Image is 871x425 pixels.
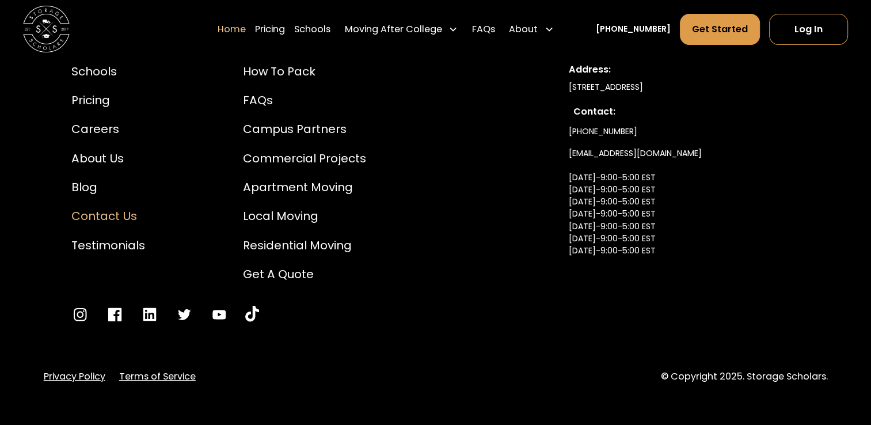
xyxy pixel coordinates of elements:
a: Go to Twitter [176,306,193,323]
a: Apartment Moving [243,179,366,196]
a: Home [218,13,246,45]
div: Address: [569,63,800,77]
div: © Copyright 2025. Storage Scholars. [660,370,827,384]
a: FAQs [472,13,495,45]
div: Moving After College [344,22,442,36]
a: home [23,6,70,52]
a: Careers [71,120,145,138]
div: [STREET_ADDRESS] [569,81,800,93]
a: Local Moving [243,207,366,225]
a: About Us [71,150,145,167]
a: Contact Us [71,207,145,225]
div: Moving After College [340,13,462,45]
a: Go to Facebook [106,306,123,323]
a: [PHONE_NUMBER] [595,23,670,35]
a: Privacy Policy [44,370,105,384]
a: [PHONE_NUMBER] [569,121,637,142]
a: Pricing [71,92,145,109]
a: Commercial Projects [243,150,366,167]
a: Testimonials [71,237,145,254]
a: How to Pack [243,63,366,80]
div: About [509,22,538,36]
img: Storage Scholars main logo [23,6,70,52]
a: Campus Partners [243,120,366,138]
a: Go to YouTube [210,306,227,323]
div: About [504,13,558,45]
a: Go to Instagram [71,306,89,323]
a: Terms of Service [119,370,196,384]
a: Blog [71,179,145,196]
a: Log In [769,13,848,44]
a: Schools [71,63,145,80]
a: Residential Moving [243,237,366,254]
a: Get a Quote [243,265,366,283]
a: Schools [294,13,330,45]
a: FAQs [243,92,366,109]
a: Pricing [255,13,285,45]
a: [EMAIL_ADDRESS][DOMAIN_NAME][DATE]-9:00-5:00 EST[DATE]-9:00-5:00 EST[DATE]-9:00-5:00 EST[DATE]-9:... [569,143,702,286]
div: Contact: [573,105,795,119]
a: Get Started [680,13,760,44]
a: Go to LinkedIn [141,306,158,323]
a: Go to YouTube [245,306,259,323]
